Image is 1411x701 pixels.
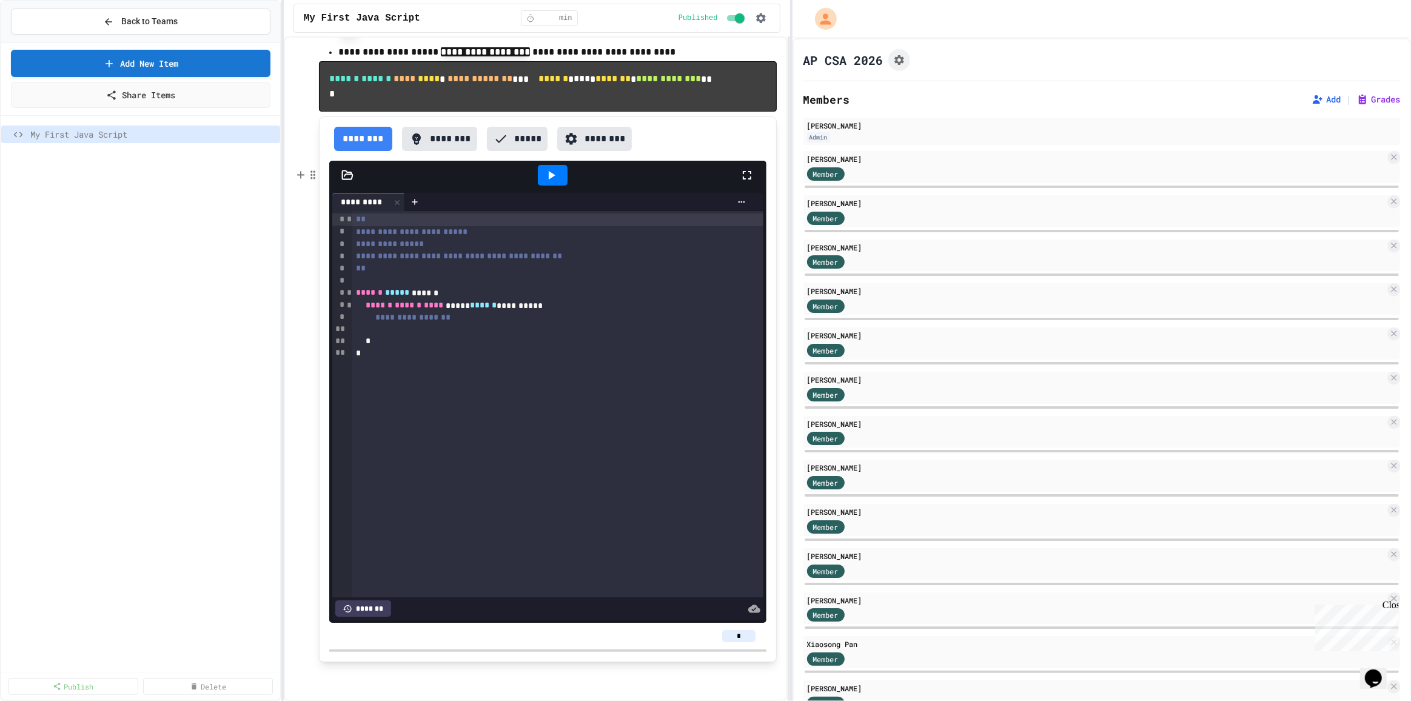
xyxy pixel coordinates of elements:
[803,91,850,108] h2: Members
[807,462,1386,473] div: [PERSON_NAME]
[813,522,839,532] span: Member
[11,50,270,77] a: Add New Item
[11,8,270,35] button: Back to Teams
[813,609,839,620] span: Member
[11,82,270,108] a: Share Items
[807,374,1386,385] div: [PERSON_NAME]
[807,551,1386,562] div: [PERSON_NAME]
[807,286,1386,297] div: [PERSON_NAME]
[807,132,830,143] div: Admin
[1356,93,1400,106] button: Grades
[807,683,1386,694] div: [PERSON_NAME]
[807,506,1386,517] div: [PERSON_NAME]
[1346,92,1352,107] span: |
[679,13,718,23] span: Published
[807,639,1386,649] div: Xiaosong Pan
[5,5,84,77] div: Chat with us now!Close
[1312,93,1341,106] button: Add
[813,566,839,577] span: Member
[143,678,273,695] a: Delete
[1310,600,1399,651] iframe: chat widget
[813,257,839,267] span: Member
[813,389,839,400] span: Member
[8,678,138,695] a: Publish
[888,49,910,71] button: Assignment Settings
[807,595,1386,606] div: [PERSON_NAME]
[807,418,1386,429] div: [PERSON_NAME]
[807,120,1396,131] div: [PERSON_NAME]
[803,52,883,69] h1: AP CSA 2026
[813,213,839,224] span: Member
[679,11,747,25] div: Content is published and visible to students
[1360,652,1399,689] iframe: chat widget
[807,198,1386,209] div: [PERSON_NAME]
[807,242,1386,253] div: [PERSON_NAME]
[813,169,839,179] span: Member
[304,11,420,25] span: My First Java Script
[813,345,839,356] span: Member
[807,330,1386,341] div: [PERSON_NAME]
[30,128,275,141] span: My First Java Script
[813,301,839,312] span: Member
[121,15,178,28] span: Back to Teams
[802,5,840,33] div: My Account
[813,477,839,488] span: Member
[807,153,1386,164] div: [PERSON_NAME]
[813,654,839,665] span: Member
[559,13,572,23] span: min
[813,433,839,444] span: Member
